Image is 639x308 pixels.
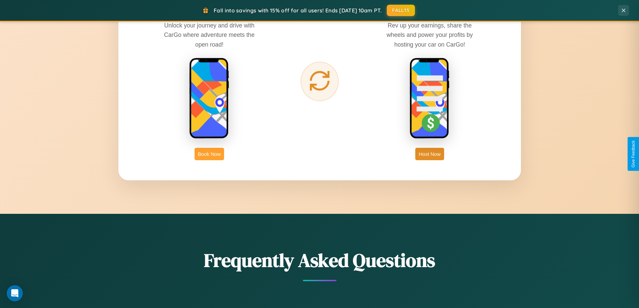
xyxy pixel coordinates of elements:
button: Host Now [415,148,444,160]
p: Rev up your earnings, share the wheels and power your profits by hosting your car on CarGo! [379,21,480,49]
p: Unlock your journey and drive with CarGo where adventure meets the open road! [159,21,260,49]
span: Fall into savings with 15% off for all users! Ends [DATE] 10am PT. [214,7,382,14]
img: host phone [410,58,450,139]
h2: Frequently Asked Questions [118,247,521,273]
div: Open Intercom Messenger [7,285,23,301]
div: Give Feedback [631,140,636,168]
button: FALL15 [387,5,415,16]
img: rent phone [189,58,229,139]
button: Book Now [195,148,224,160]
